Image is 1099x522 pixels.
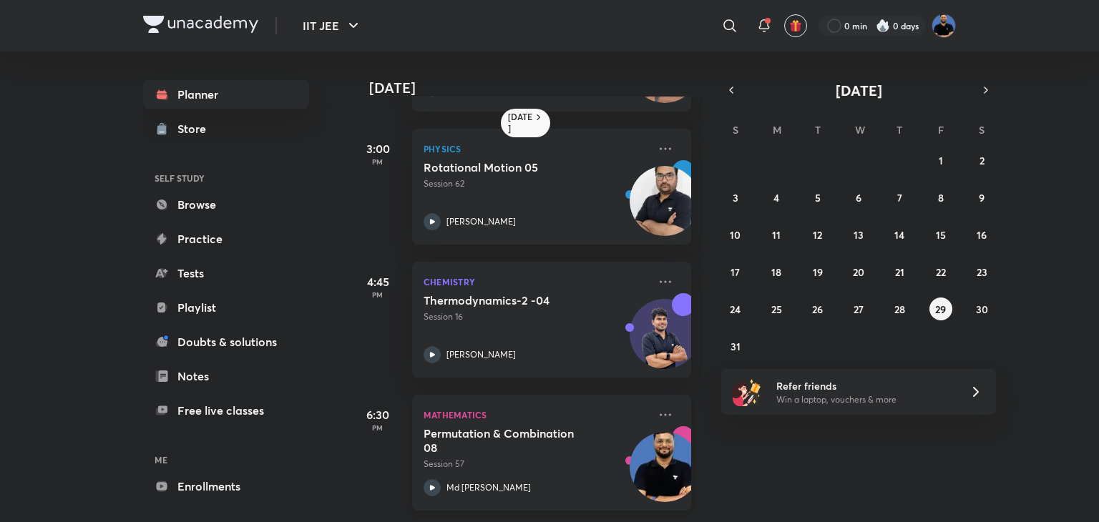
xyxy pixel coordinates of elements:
[932,14,956,38] img: Md Afroj
[724,223,747,246] button: August 10, 2025
[630,307,699,375] img: Avatar
[939,154,943,167] abbr: August 1, 2025
[143,293,309,322] a: Playlist
[143,225,309,253] a: Practice
[970,223,993,246] button: August 16, 2025
[938,191,944,205] abbr: August 8, 2025
[741,80,976,100] button: [DATE]
[733,378,761,406] img: referral
[894,228,904,242] abbr: August 14, 2025
[970,149,993,172] button: August 2, 2025
[888,297,911,320] button: August 28, 2025
[349,273,406,290] h5: 4:45
[143,16,258,36] a: Company Logo
[424,177,648,190] p: Session 62
[929,186,952,209] button: August 8, 2025
[776,393,952,406] p: Win a laptop, vouchers & more
[424,310,648,323] p: Session 16
[369,79,705,97] h4: [DATE]
[854,302,864,316] abbr: August 27, 2025
[731,265,740,279] abbr: August 17, 2025
[776,378,952,393] h6: Refer friends
[806,297,829,320] button: August 26, 2025
[773,191,779,205] abbr: August 4, 2025
[424,426,602,455] h5: Permutation & Combination 08
[177,120,215,137] div: Store
[847,223,870,246] button: August 13, 2025
[349,290,406,299] p: PM
[143,259,309,287] a: Tests
[970,260,993,283] button: August 23, 2025
[806,260,829,283] button: August 19, 2025
[854,228,864,242] abbr: August 13, 2025
[773,123,781,137] abbr: Monday
[847,297,870,320] button: August 27, 2025
[446,348,516,361] p: [PERSON_NAME]
[143,396,309,425] a: Free live classes
[935,302,946,316] abbr: August 29, 2025
[853,265,864,279] abbr: August 20, 2025
[784,14,807,37] button: avatar
[929,297,952,320] button: August 29, 2025
[979,123,985,137] abbr: Saturday
[929,260,952,283] button: August 22, 2025
[294,11,371,40] button: IIT JEE
[836,81,882,100] span: [DATE]
[977,228,987,242] abbr: August 16, 2025
[143,166,309,190] h6: SELF STUDY
[143,114,309,143] a: Store
[724,335,747,358] button: August 31, 2025
[424,160,602,174] h5: Rotational Motion 05
[724,260,747,283] button: August 17, 2025
[143,328,309,356] a: Doubts & solutions
[979,191,985,205] abbr: August 9, 2025
[771,265,781,279] abbr: August 18, 2025
[970,297,993,320] button: August 30, 2025
[349,423,406,432] p: PM
[976,302,988,316] abbr: August 30, 2025
[815,191,821,205] abbr: August 5, 2025
[856,191,861,205] abbr: August 6, 2025
[813,228,822,242] abbr: August 12, 2025
[446,215,516,228] p: [PERSON_NAME]
[894,302,905,316] abbr: August 28, 2025
[724,297,747,320] button: August 24, 2025
[424,293,602,307] h5: Thermodynamics-2 -04
[812,302,823,316] abbr: August 26, 2025
[929,149,952,172] button: August 1, 2025
[772,228,781,242] abbr: August 11, 2025
[143,16,258,33] img: Company Logo
[143,80,309,109] a: Planner
[936,228,946,242] abbr: August 15, 2025
[733,191,738,205] abbr: August 3, 2025
[888,186,911,209] button: August 7, 2025
[508,112,533,134] h6: [DATE]
[765,186,788,209] button: August 4, 2025
[424,273,648,290] p: Chemistry
[936,265,946,279] abbr: August 22, 2025
[876,19,890,33] img: streak
[897,123,902,137] abbr: Thursday
[895,265,904,279] abbr: August 21, 2025
[424,458,648,471] p: Session 57
[938,123,944,137] abbr: Friday
[724,186,747,209] button: August 3, 2025
[765,297,788,320] button: August 25, 2025
[855,123,865,137] abbr: Wednesday
[143,362,309,390] a: Notes
[806,186,829,209] button: August 5, 2025
[424,140,648,157] p: Physics
[765,223,788,246] button: August 11, 2025
[977,265,987,279] abbr: August 23, 2025
[980,154,985,167] abbr: August 2, 2025
[424,406,648,423] p: Mathematics
[349,157,406,166] p: PM
[143,448,309,472] h6: ME
[815,123,821,137] abbr: Tuesday
[897,191,902,205] abbr: August 7, 2025
[929,223,952,246] button: August 15, 2025
[733,123,738,137] abbr: Sunday
[143,472,309,501] a: Enrollments
[143,190,309,219] a: Browse
[349,406,406,423] h5: 6:30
